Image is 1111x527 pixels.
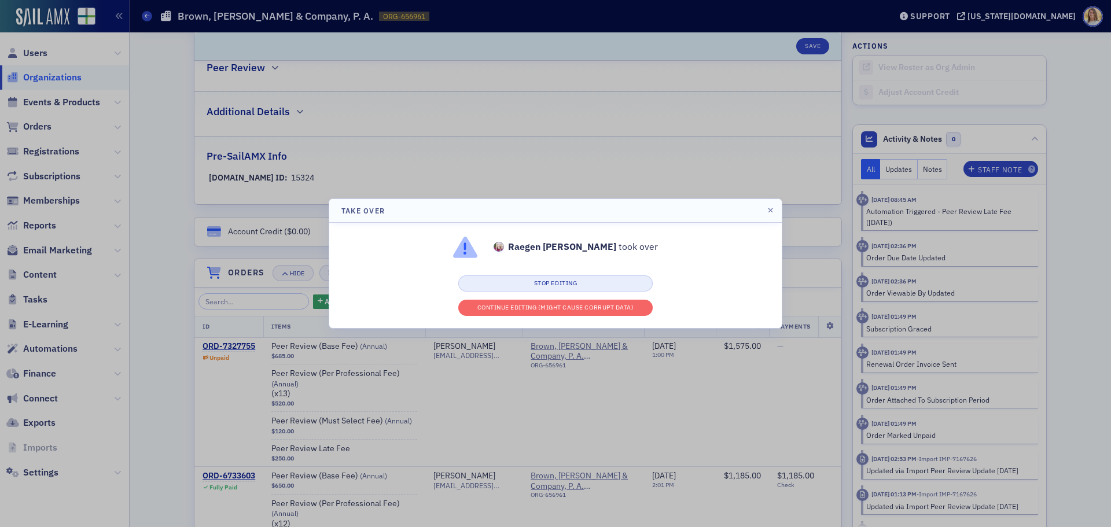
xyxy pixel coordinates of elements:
strong: Raegen [PERSON_NAME] [508,240,616,254]
button: Continue editing (might cause corrupt data) [458,300,653,316]
span: Raegen Nuffer [494,242,504,252]
button: Stop editing [458,275,653,292]
p: took over [494,240,658,254]
h4: Take Over [341,205,385,216]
